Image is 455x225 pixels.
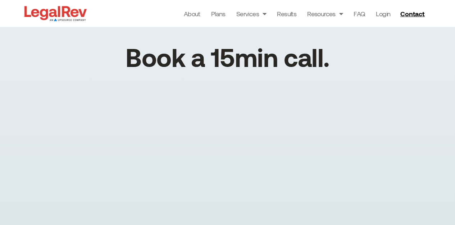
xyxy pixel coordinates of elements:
a: Services [236,9,267,19]
a: Plans [211,9,226,19]
a: Contact [397,8,429,19]
a: About [184,9,200,19]
nav: Menu [184,9,391,19]
span: Contact [400,10,424,17]
h1: Book a 15min call. [126,44,329,69]
a: FAQ [354,9,365,19]
a: Resources [307,9,343,19]
a: Login [376,9,390,19]
a: Results [277,9,296,19]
